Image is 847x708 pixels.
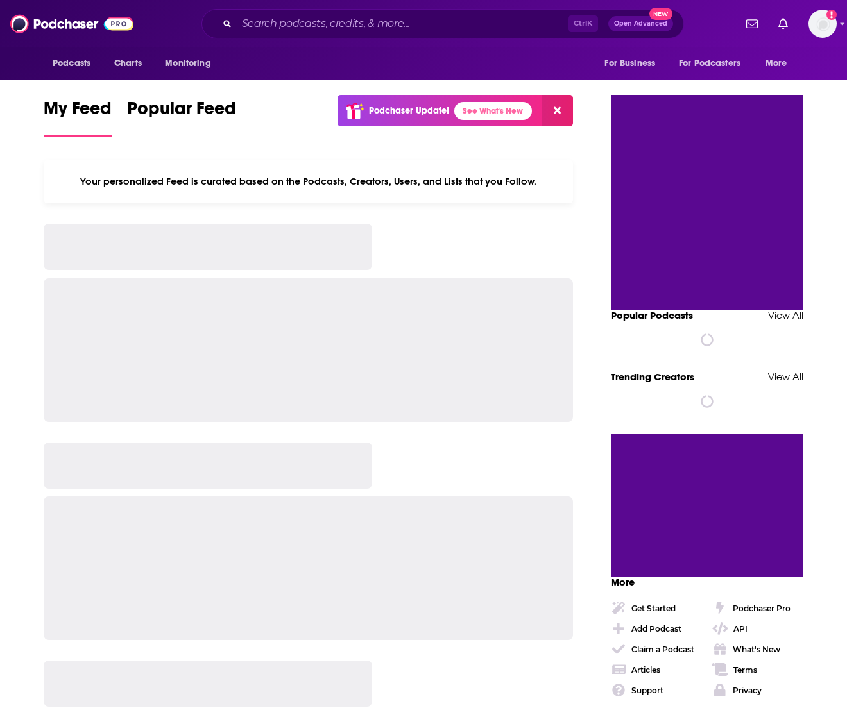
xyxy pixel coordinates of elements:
span: More [766,55,787,72]
span: Logged in as VHannley [809,10,837,38]
a: API [712,621,803,636]
div: Add Podcast [631,624,681,634]
a: Support [611,682,702,698]
span: Charts [114,55,142,72]
div: API [733,624,748,634]
span: For Podcasters [679,55,740,72]
a: Trending Creators [611,371,694,383]
a: Charts [106,51,150,76]
span: Monitoring [165,55,210,72]
div: Terms [733,665,757,675]
div: Articles [631,665,660,675]
a: Claim a Podcast [611,641,702,657]
a: View All [768,371,803,383]
a: Show notifications dropdown [773,13,793,35]
img: User Profile [809,10,837,38]
div: Get Started [631,603,676,613]
a: Popular Podcasts [611,309,693,321]
span: Open Advanced [614,21,667,27]
span: Podcasts [53,55,90,72]
a: View All [768,309,803,321]
div: Support [631,686,663,695]
a: Show notifications dropdown [741,13,763,35]
a: See What's New [454,102,532,120]
button: open menu [44,51,107,76]
div: Claim a Podcast [631,645,694,654]
img: Podchaser - Follow, Share and Rate Podcasts [10,12,133,36]
button: open menu [156,51,227,76]
span: New [649,8,672,20]
span: For Business [604,55,655,72]
a: Popular Feed [127,97,236,137]
svg: Add a profile image [826,10,837,20]
button: Show profile menu [809,10,837,38]
a: Articles [611,662,702,677]
a: What's New [712,641,803,657]
span: My Feed [44,97,112,127]
button: open menu [671,51,759,76]
span: Popular Feed [127,97,236,127]
span: More [611,576,635,588]
a: My Feed [44,97,112,137]
div: Your personalized Feed is curated based on the Podcasts, Creators, Users, and Lists that you Follow. [44,160,573,203]
a: Add Podcast [611,621,702,636]
div: What's New [733,645,780,654]
a: Privacy [712,682,803,698]
button: open menu [595,51,671,76]
p: Podchaser Update! [369,105,449,116]
button: Open AdvancedNew [608,16,673,31]
a: Podchaser Pro [712,600,803,616]
div: Search podcasts, credits, & more... [201,9,684,38]
div: Podchaser Pro [733,603,791,613]
a: Terms [712,662,803,677]
button: open menu [757,51,803,76]
span: Ctrl K [568,15,598,32]
div: Privacy [733,686,762,695]
input: Search podcasts, credits, & more... [237,13,568,34]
